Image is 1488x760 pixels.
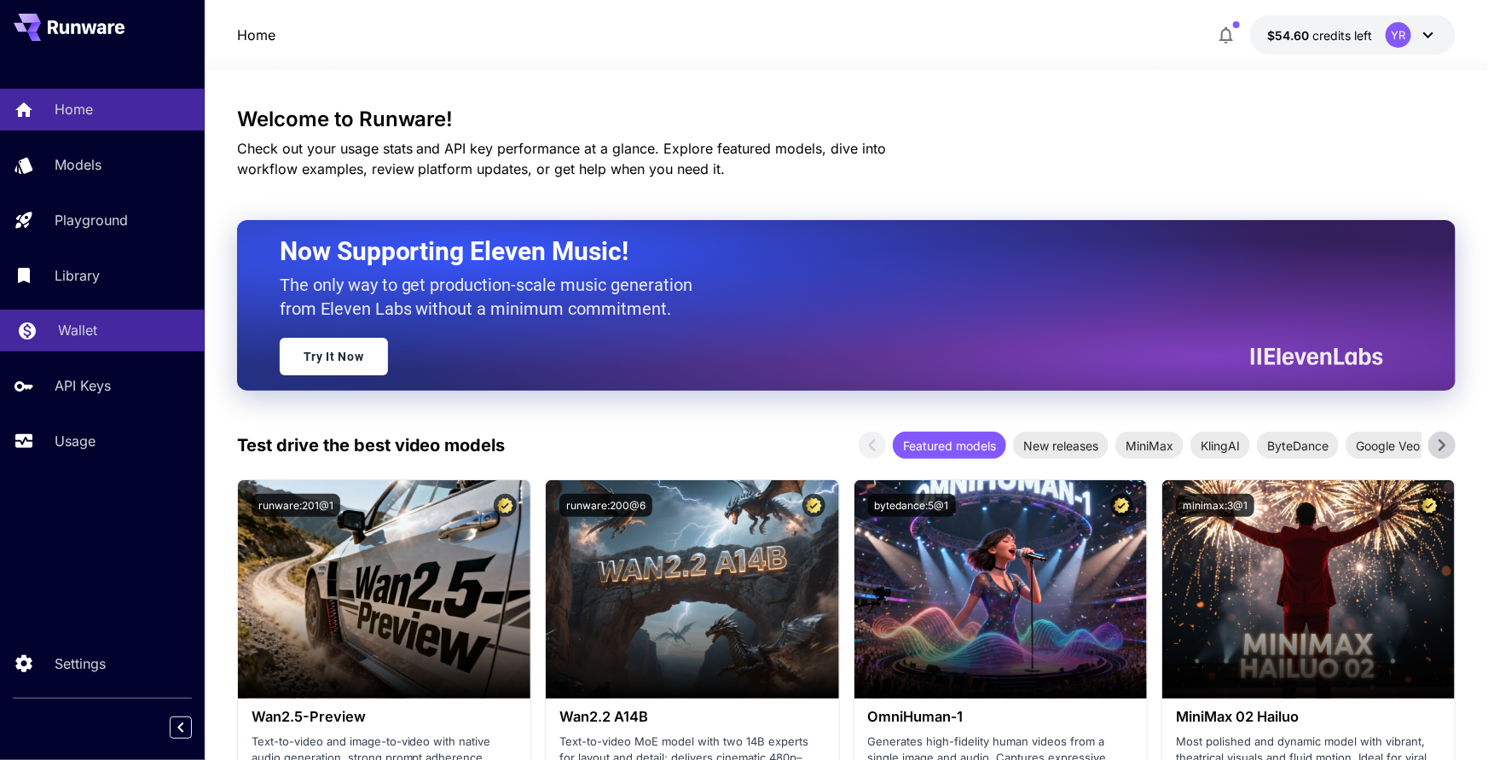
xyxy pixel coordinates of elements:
[559,709,825,725] h3: Wan2.2 A14B
[170,716,192,739] button: Collapse sidebar
[55,99,93,119] p: Home
[1115,432,1184,459] div: MiniMax
[1013,437,1109,455] span: New releases
[868,709,1133,725] h3: OmniHuman‑1
[1346,437,1430,455] span: Google Veo
[1176,709,1441,725] h3: MiniMax 02 Hailuo
[237,432,506,458] p: Test drive the best video models
[1418,494,1441,517] button: Certified Model – Vetted for best performance and includes a commercial license.
[252,494,340,517] button: runware:201@1
[280,338,388,375] a: Try It Now
[1257,437,1339,455] span: ByteDance
[1176,494,1254,517] button: minimax:3@1
[868,494,956,517] button: bytedance:5@1
[55,375,111,396] p: API Keys
[1190,432,1250,459] div: KlingAI
[252,709,517,725] h3: Wan2.5-Preview
[280,273,706,321] p: The only way to get production-scale music generation from Eleven Labs without a minimum commitment.
[237,25,275,45] nav: breadcrumb
[280,235,1371,268] h2: Now Supporting Eleven Music!
[1250,15,1456,55] button: $54.60199YR
[55,154,101,175] p: Models
[893,432,1006,459] div: Featured models
[1190,437,1250,455] span: KlingAI
[55,265,100,286] p: Library
[893,437,1006,455] span: Featured models
[237,140,887,177] span: Check out your usage stats and API key performance at a glance. Explore featured models, dive int...
[55,210,128,230] p: Playground
[58,320,97,340] p: Wallet
[237,25,275,45] a: Home
[494,494,517,517] button: Certified Model – Vetted for best performance and includes a commercial license.
[1013,432,1109,459] div: New releases
[1115,437,1184,455] span: MiniMax
[1386,22,1411,48] div: YR
[55,431,96,451] p: Usage
[1257,432,1339,459] div: ByteDance
[802,494,825,517] button: Certified Model – Vetted for best performance and includes a commercial license.
[1346,432,1430,459] div: Google Veo
[237,107,1456,131] h3: Welcome to Runware!
[1312,28,1372,43] span: credits left
[55,653,106,674] p: Settings
[1162,480,1455,699] img: alt
[854,480,1147,699] img: alt
[546,480,838,699] img: alt
[1267,26,1372,44] div: $54.60199
[182,712,205,743] div: Collapse sidebar
[559,494,652,517] button: runware:200@6
[1110,494,1133,517] button: Certified Model – Vetted for best performance and includes a commercial license.
[238,480,530,699] img: alt
[1267,28,1312,43] span: $54.60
